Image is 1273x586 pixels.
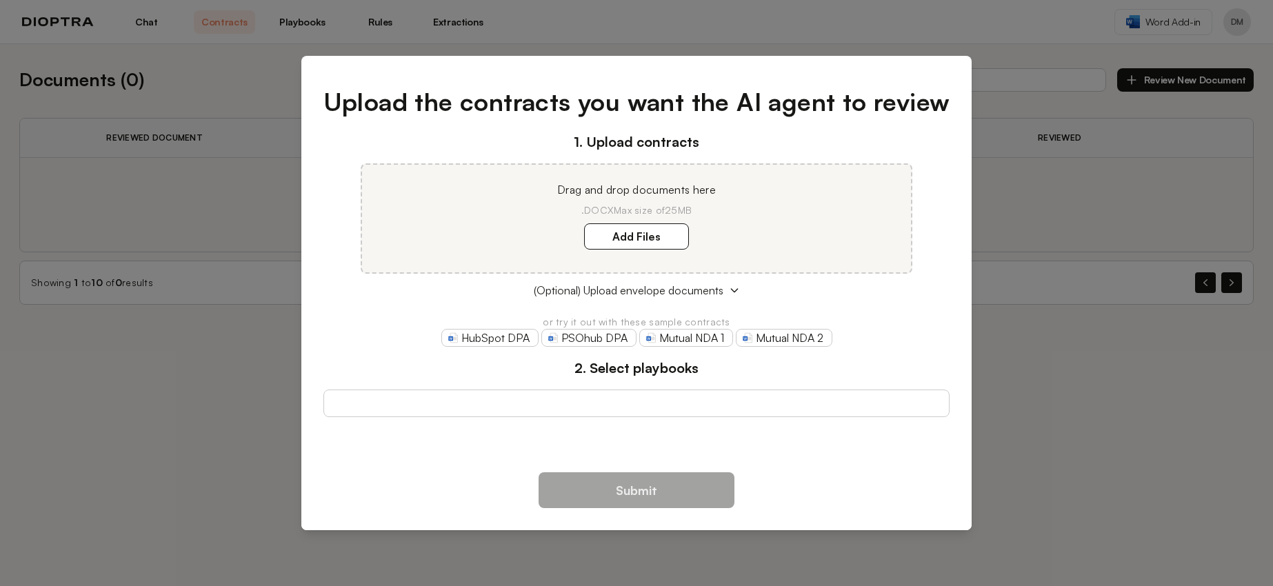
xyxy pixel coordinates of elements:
[539,472,734,508] button: Submit
[584,223,689,250] label: Add Files
[541,329,636,347] a: PSOhub DPA
[441,329,539,347] a: HubSpot DPA
[379,203,894,217] p: .DOCX Max size of 25MB
[379,181,894,198] p: Drag and drop documents here
[323,83,950,121] h1: Upload the contracts you want the AI agent to review
[323,132,950,152] h3: 1. Upload contracts
[323,315,950,329] p: or try it out with these sample contracts
[323,282,950,299] button: (Optional) Upload envelope documents
[639,329,733,347] a: Mutual NDA 1
[736,329,832,347] a: Mutual NDA 2
[323,358,950,378] h3: 2. Select playbooks
[534,282,723,299] span: (Optional) Upload envelope documents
